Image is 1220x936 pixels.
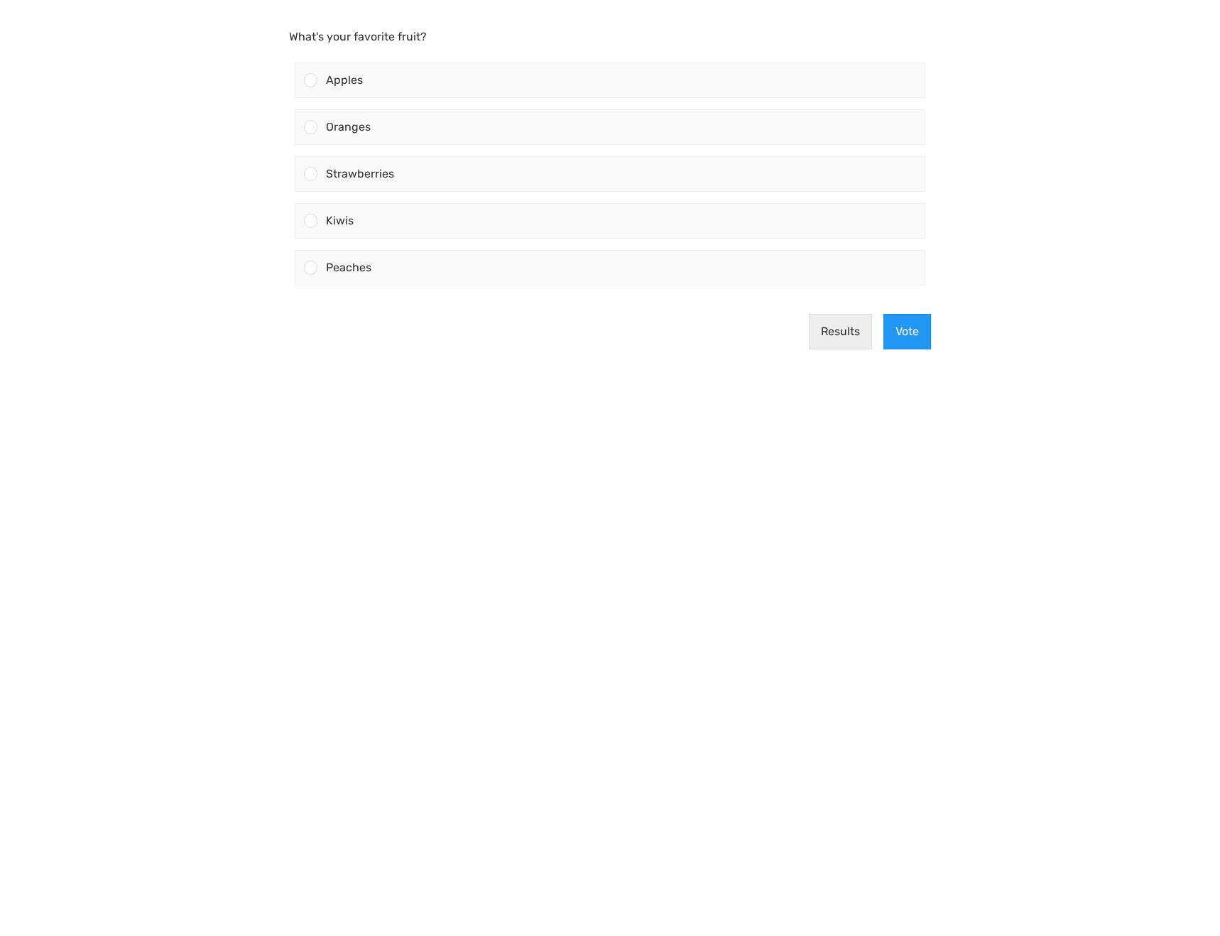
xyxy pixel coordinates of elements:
[326,73,363,87] span: Apples
[326,214,354,227] span: Kiwis
[883,314,931,349] button: Vote
[326,261,371,274] span: Peaches
[326,120,371,134] span: Oranges
[326,167,394,180] span: Strawberries
[289,28,931,45] p: What's your favorite fruit?
[809,314,872,349] button: Results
